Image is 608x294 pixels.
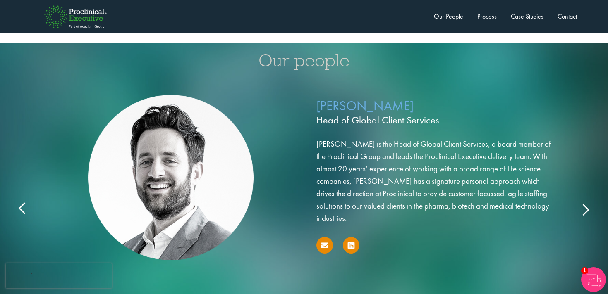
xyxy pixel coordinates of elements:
[581,267,588,274] span: 1
[581,267,606,292] img: Chatbot
[558,12,577,21] a: Contact
[6,263,112,288] iframe: reCAPTCHA
[511,12,543,21] a: Case Studies
[88,95,254,260] img: Neil WInn
[316,138,558,225] p: [PERSON_NAME] is the Head of Global Client Services, a board member of the Proclinical Group and ...
[434,12,463,21] a: Our People
[316,97,558,130] p: [PERSON_NAME]
[316,113,558,127] span: Head of Global Client Services
[477,12,497,21] a: Process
